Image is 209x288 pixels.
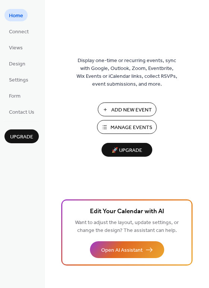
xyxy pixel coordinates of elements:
[4,105,39,118] a: Contact Us
[10,133,33,141] span: Upgrade
[102,143,152,157] button: 🚀 Upgrade
[101,246,143,254] span: Open AI Assistant
[4,73,33,86] a: Settings
[9,108,34,116] span: Contact Us
[75,218,179,236] span: Want to adjust the layout, update settings, or change the design? The assistant can help.
[90,241,164,258] button: Open AI Assistant
[111,106,152,114] span: Add New Event
[9,28,29,36] span: Connect
[4,129,39,143] button: Upgrade
[4,89,25,102] a: Form
[4,25,33,37] a: Connect
[4,57,30,70] a: Design
[9,92,21,100] span: Form
[90,206,164,217] span: Edit Your Calendar with AI
[97,120,157,134] button: Manage Events
[9,12,23,20] span: Home
[9,60,25,68] span: Design
[110,124,152,132] span: Manage Events
[9,76,28,84] span: Settings
[4,41,27,53] a: Views
[98,102,156,116] button: Add New Event
[4,9,28,21] a: Home
[9,44,23,52] span: Views
[77,57,177,88] span: Display one-time or recurring events, sync with Google, Outlook, Zoom, Eventbrite, Wix Events or ...
[106,145,148,156] span: 🚀 Upgrade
